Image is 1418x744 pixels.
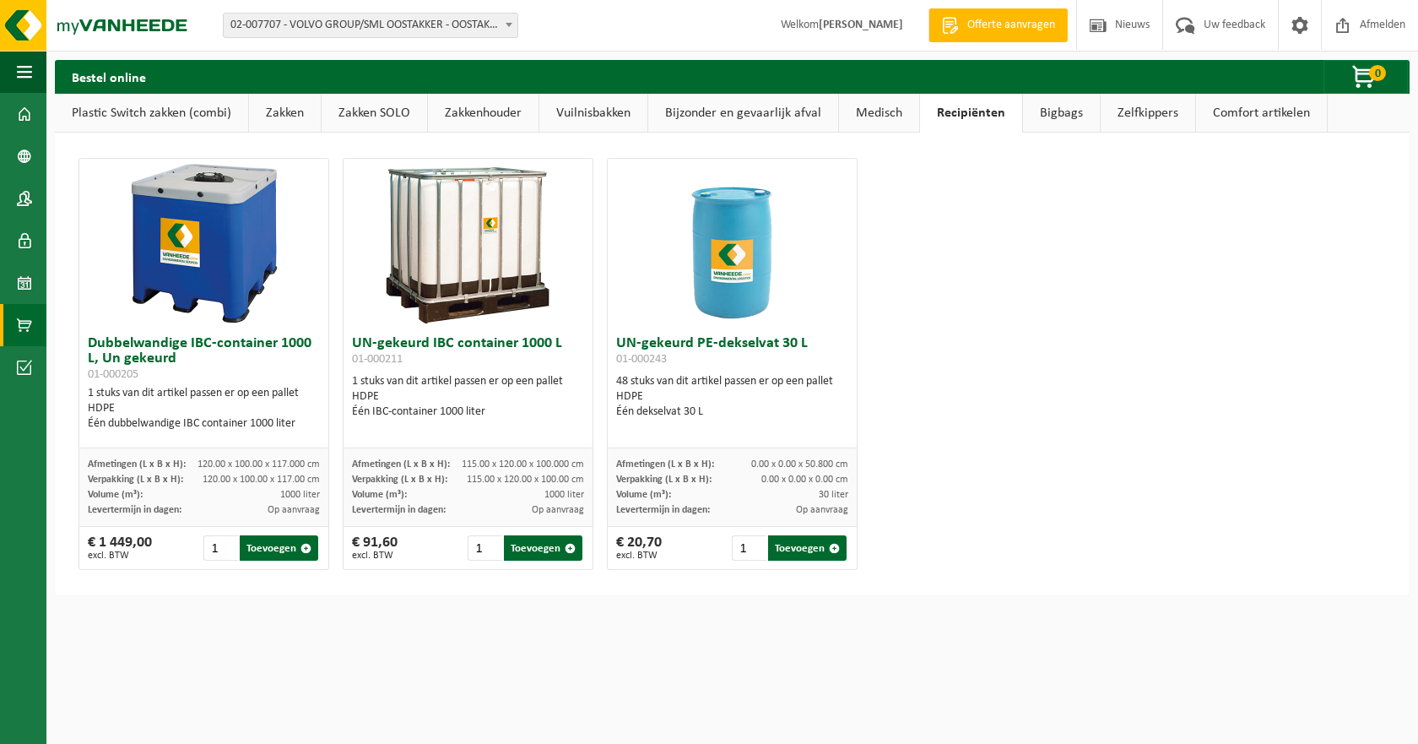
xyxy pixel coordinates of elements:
[352,405,584,420] div: Één IBC-container 1000 liter
[203,535,237,561] input: 1
[819,490,848,500] span: 30 liter
[1196,94,1327,133] a: Comfort artikelen
[1101,94,1195,133] a: Zelfkippers
[88,475,183,485] span: Verpakking (L x B x H):
[761,475,848,485] span: 0.00 x 0.00 x 0.00 cm
[383,159,552,328] img: 01-000211
[751,459,848,470] span: 0.00 x 0.00 x 50.800 cm
[616,389,848,405] div: HDPE
[1369,65,1386,81] span: 0
[223,13,518,38] span: 02-007707 - VOLVO GROUP/SML OOSTAKKER - OOSTAKKER
[462,459,584,470] span: 115.00 x 120.00 x 100.000 cm
[920,94,1022,133] a: Recipiënten
[732,535,766,561] input: 1
[616,475,712,485] span: Verpakking (L x B x H):
[467,475,584,485] span: 115.00 x 120.00 x 100.00 cm
[88,459,186,470] span: Afmetingen (L x B x H):
[88,386,320,432] div: 1 stuks van dit artikel passen er op een pallet
[928,8,1068,42] a: Offerte aanvragen
[88,416,320,432] div: Één dubbelwandige IBC container 1000 liter
[616,505,710,515] span: Levertermijn in dagen:
[88,490,143,500] span: Volume (m³):
[203,475,320,485] span: 120.00 x 100.00 x 117.00 cm
[352,374,584,420] div: 1 stuks van dit artikel passen er op een pallet
[616,551,662,561] span: excl. BTW
[616,535,662,561] div: € 20,70
[616,336,848,370] h3: UN-gekeurd PE-dekselvat 30 L
[616,353,667,366] span: 01-000243
[280,490,320,500] span: 1000 liter
[796,505,848,515] span: Op aanvraag
[88,336,320,382] h3: Dubbelwandige IBC-container 1000 L, Un gekeurd
[616,405,848,420] div: Één dekselvat 30 L
[268,505,320,515] span: Op aanvraag
[1323,60,1408,94] button: 0
[963,17,1059,34] span: Offerte aanvragen
[88,551,152,561] span: excl. BTW
[88,401,320,416] div: HDPE
[55,60,163,93] h2: Bestel online
[352,459,450,470] span: Afmetingen (L x B x H):
[352,551,398,561] span: excl. BTW
[240,535,318,561] button: Toevoegen
[544,490,584,500] span: 1000 liter
[352,475,447,485] span: Verpakking (L x B x H):
[352,353,403,366] span: 01-000211
[616,490,671,500] span: Volume (m³):
[616,374,848,420] div: 48 stuks van dit artikel passen er op een pallet
[88,368,138,381] span: 01-000205
[819,19,903,31] strong: [PERSON_NAME]
[1023,94,1100,133] a: Bigbags
[352,336,584,370] h3: UN-gekeurd IBC container 1000 L
[198,459,320,470] span: 120.00 x 100.00 x 117.000 cm
[352,505,446,515] span: Levertermijn in dagen:
[647,159,816,328] img: 01-000243
[88,535,152,561] div: € 1 449,00
[468,535,501,561] input: 1
[352,535,398,561] div: € 91,60
[224,14,517,37] span: 02-007707 - VOLVO GROUP/SML OOSTAKKER - OOSTAKKER
[249,94,321,133] a: Zakken
[504,535,582,561] button: Toevoegen
[119,159,288,328] img: 01-000205
[839,94,919,133] a: Medisch
[322,94,427,133] a: Zakken SOLO
[616,459,714,470] span: Afmetingen (L x B x H):
[352,490,407,500] span: Volume (m³):
[55,94,248,133] a: Plastic Switch zakken (combi)
[428,94,539,133] a: Zakkenhouder
[648,94,838,133] a: Bijzonder en gevaarlijk afval
[88,505,181,515] span: Levertermijn in dagen:
[352,389,584,405] div: HDPE
[539,94,647,133] a: Vuilnisbakken
[532,505,584,515] span: Op aanvraag
[768,535,847,561] button: Toevoegen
